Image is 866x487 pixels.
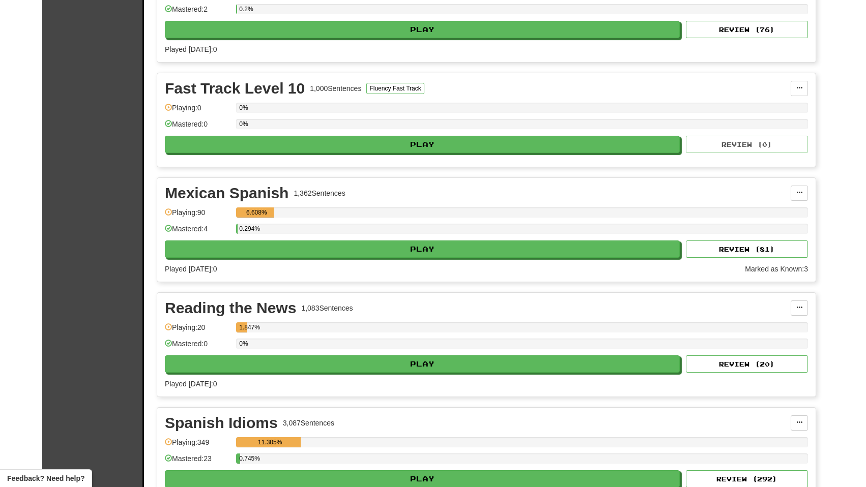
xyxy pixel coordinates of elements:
div: Reading the News [165,300,296,316]
div: 1,083 Sentences [301,303,353,313]
div: Spanish Idioms [165,415,278,431]
div: 1,000 Sentences [310,83,361,94]
button: Review (20) [686,355,808,373]
span: Open feedback widget [7,473,84,483]
div: Mastered: 0 [165,339,231,355]
div: Playing: 90 [165,207,231,224]
div: 6.608% [239,207,274,218]
div: Mastered: 0 [165,119,231,136]
div: Playing: 0 [165,103,231,119]
div: 1.847% [239,322,247,332]
button: Review (0) [686,136,808,153]
button: Play [165,240,680,258]
div: Mastered: 4 [165,224,231,240]
div: Mastered: 23 [165,453,231,470]
div: Playing: 349 [165,437,231,454]
div: 0.745% [239,453,240,464]
span: Played [DATE]: 0 [165,380,217,388]
button: Play [165,355,680,373]
span: Played [DATE]: 0 [165,45,217,53]
div: 1,362 Sentences [294,188,345,198]
button: Review (81) [686,240,808,258]
div: Playing: 20 [165,322,231,339]
button: Play [165,21,680,38]
span: Played [DATE]: 0 [165,265,217,273]
div: 3,087 Sentences [283,418,334,428]
button: Fluency Fast Track [366,83,424,94]
div: 11.305% [239,437,301,447]
div: Mastered: 2 [165,4,231,21]
button: Review (76) [686,21,808,38]
div: Mexican Spanish [165,186,288,201]
div: Marked as Known: 3 [745,264,808,274]
button: Play [165,136,680,153]
div: Fast Track Level 10 [165,81,305,96]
